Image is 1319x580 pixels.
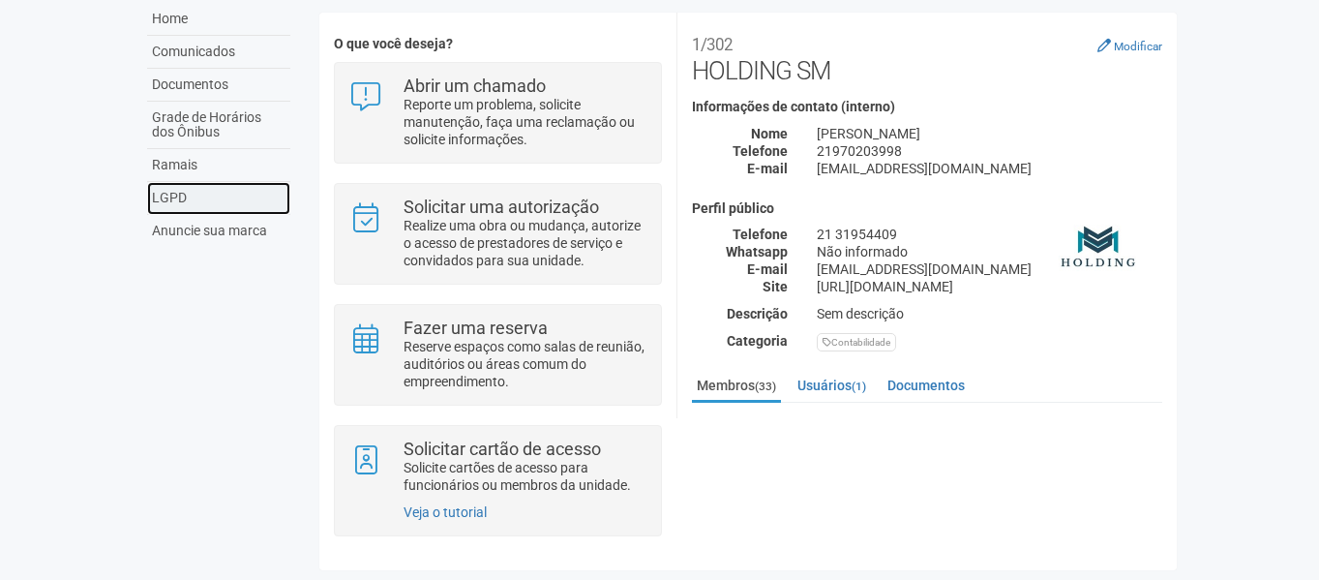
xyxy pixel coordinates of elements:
small: Modificar [1114,40,1162,53]
strong: Site [763,279,788,294]
div: 21970203998 [802,142,1177,160]
p: Realize uma obra ou mudança, autorize o acesso de prestadores de serviço e convidados para sua un... [404,217,646,269]
div: Sem descrição [802,305,1177,322]
div: [EMAIL_ADDRESS][DOMAIN_NAME] [802,160,1177,177]
p: Solicite cartões de acesso para funcionários ou membros da unidade. [404,459,646,494]
strong: Telefone [733,143,788,159]
strong: Fazer uma reserva [404,318,548,338]
small: 1/302 [692,35,733,54]
strong: E-mail [747,161,788,176]
strong: Categoria [727,333,788,349]
h2: HOLDING SM [692,27,1162,85]
a: LGPD [147,182,290,215]
div: [URL][DOMAIN_NAME] [802,278,1177,295]
a: Comunicados [147,36,290,69]
h4: O que você deseja? [334,37,662,51]
a: Usuários(1) [793,371,871,400]
a: Grade de Horários dos Ônibus [147,102,290,149]
div: Não informado [802,243,1177,260]
p: Reserve espaços como salas de reunião, auditórios ou áreas comum do empreendimento. [404,338,646,390]
a: Home [147,3,290,36]
a: Solicitar cartão de acesso Solicite cartões de acesso para funcionários ou membros da unidade. [349,441,646,494]
a: Anuncie sua marca [147,215,290,247]
p: Reporte um problema, solicite manutenção, faça uma reclamação ou solicite informações. [404,96,646,148]
div: [PERSON_NAME] [802,125,1177,142]
div: Contabilidade [817,333,896,351]
a: Membros(33) [692,371,781,403]
strong: Solicitar uma autorização [404,197,599,217]
div: [EMAIL_ADDRESS][DOMAIN_NAME] [802,260,1177,278]
small: (33) [755,380,776,393]
h4: Perfil público [692,201,1162,216]
a: Documentos [147,69,290,102]
a: Abrir um chamado Reporte um problema, solicite manutenção, faça uma reclamação ou solicite inform... [349,77,646,148]
a: Ramais [147,149,290,182]
a: Solicitar uma autorização Realize uma obra ou mudança, autorize o acesso de prestadores de serviç... [349,198,646,269]
a: Modificar [1097,38,1162,53]
a: Fazer uma reserva Reserve espaços como salas de reunião, auditórios ou áreas comum do empreendime... [349,320,646,390]
strong: E-mail [747,261,788,277]
strong: Whatsapp [726,244,788,259]
img: business.png [1051,201,1148,298]
strong: Descrição [727,306,788,321]
strong: Abrir um chamado [404,76,546,96]
strong: Telefone [733,227,788,242]
h4: Informações de contato (interno) [692,100,1162,114]
small: (1) [852,380,866,393]
strong: Membros [692,418,1162,436]
a: Veja o tutorial [404,504,487,520]
a: Documentos [883,371,970,400]
div: 21 31954409 [802,226,1177,243]
strong: Nome [751,126,788,141]
strong: Solicitar cartão de acesso [404,439,601,459]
